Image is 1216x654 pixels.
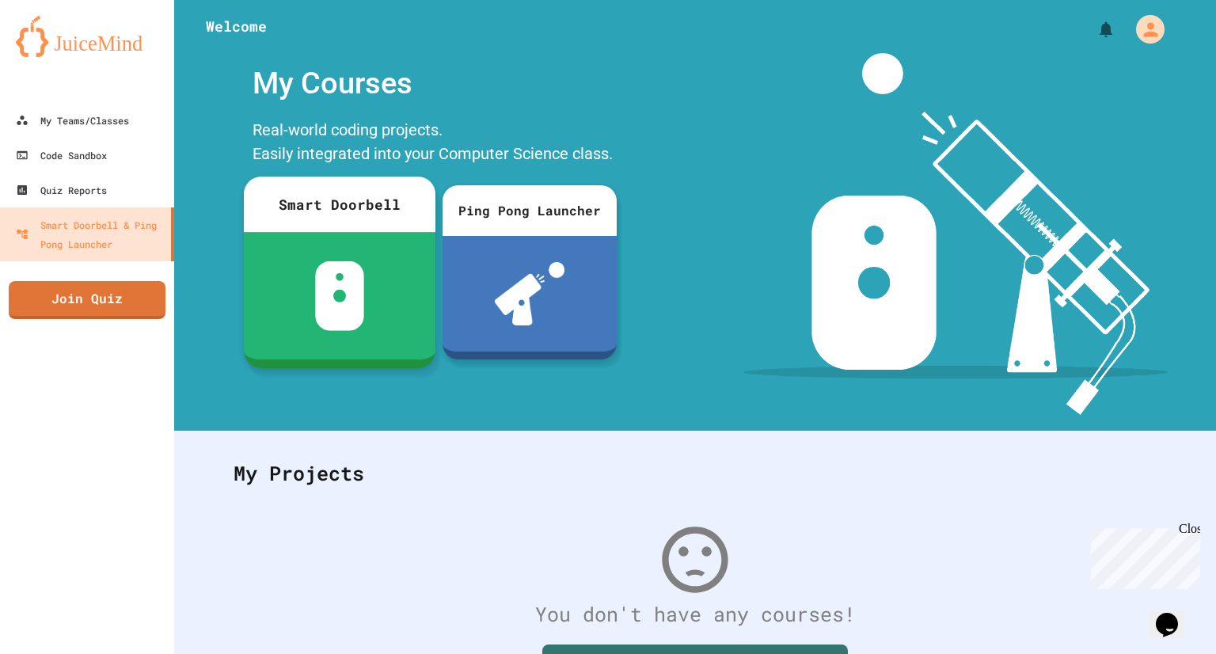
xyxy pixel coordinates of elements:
[244,177,435,232] div: Smart Doorbell
[1067,16,1119,43] div: My Notifications
[6,6,109,101] div: Chat with us now!Close
[495,262,565,325] img: ppl-with-ball.png
[16,111,129,130] div: My Teams/Classes
[245,114,625,173] div: Real-world coding projects. Easily integrated into your Computer Science class.
[1119,11,1168,48] div: My Account
[1085,522,1200,589] iframe: chat widget
[218,443,1172,504] div: My Projects
[743,53,1168,415] img: banner-image-my-projects.png
[16,16,158,57] img: logo-orange.svg
[9,281,165,319] a: Join Quiz
[16,181,107,200] div: Quiz Reports
[16,215,165,253] div: Smart Doorbell & Ping Pong Launcher
[315,261,365,331] img: sdb-white.svg
[443,185,617,236] div: Ping Pong Launcher
[218,599,1172,629] div: You don't have any courses!
[245,53,625,114] div: My Courses
[16,146,107,165] div: Code Sandbox
[1149,591,1200,638] iframe: chat widget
